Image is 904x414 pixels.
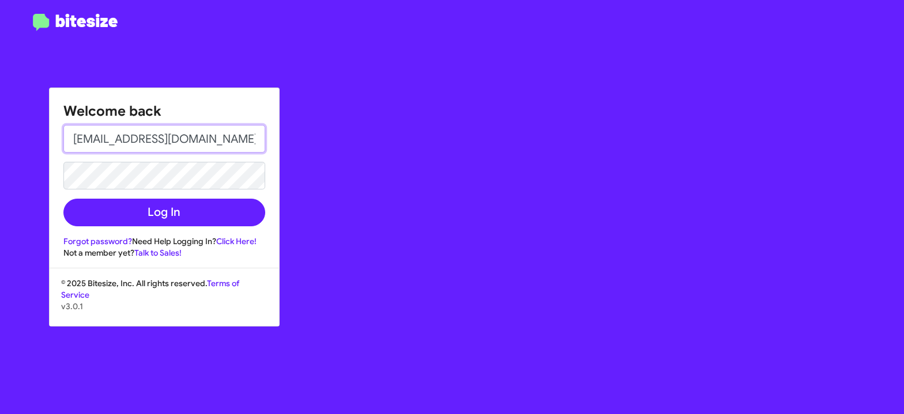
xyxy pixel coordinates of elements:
div: © 2025 Bitesize, Inc. All rights reserved. [50,278,279,326]
div: Need Help Logging In? [63,236,265,247]
input: Email address [63,125,265,153]
a: Terms of Service [61,278,239,300]
p: v3.0.1 [61,301,268,312]
a: Forgot password? [63,236,132,246]
a: Talk to Sales! [134,248,182,258]
div: Not a member yet? [63,247,265,259]
button: Log In [63,199,265,226]
h1: Welcome back [63,102,265,120]
a: Click Here! [216,236,257,246]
